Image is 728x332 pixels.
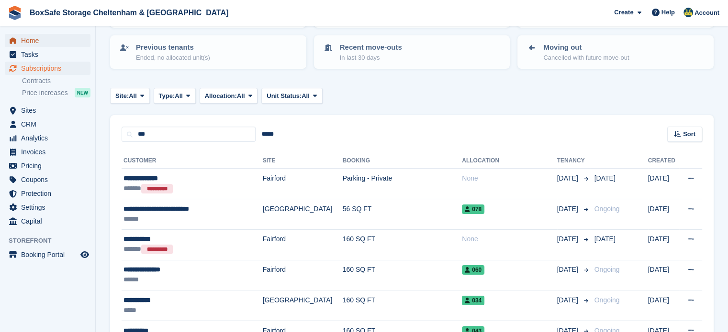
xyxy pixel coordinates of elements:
span: [DATE] [557,265,580,275]
span: Sites [21,104,78,117]
a: menu [5,145,90,159]
span: Booking Portal [21,248,78,261]
button: Type: All [154,88,196,104]
p: Recent move-outs [340,42,402,53]
p: In last 30 days [340,53,402,63]
span: Settings [21,201,78,214]
th: Booking [343,153,462,169]
a: menu [5,214,90,228]
a: Recent move-outs In last 30 days [315,36,509,68]
div: None [462,173,557,183]
button: Allocation: All [200,88,258,104]
span: Subscriptions [21,62,78,75]
span: [DATE] [557,204,580,214]
span: Ongoing [594,205,620,213]
span: Ongoing [594,296,620,304]
span: Sort [683,129,695,139]
p: Previous tenants [136,42,210,53]
span: Tasks [21,48,78,61]
a: menu [5,187,90,200]
span: 060 [462,265,484,275]
td: [GEOGRAPHIC_DATA] [263,199,343,230]
span: Ongoing [594,266,620,273]
span: [DATE] [594,235,616,243]
span: Help [661,8,675,17]
span: All [302,91,310,101]
span: Capital [21,214,78,228]
div: NEW [75,88,90,97]
td: 160 SQ FT [343,229,462,260]
span: All [175,91,183,101]
span: Pricing [21,159,78,172]
a: menu [5,201,90,214]
a: menu [5,34,90,47]
td: Fairford [263,229,343,260]
span: Allocation: [205,91,237,101]
td: 56 SQ FT [343,199,462,230]
th: Tenancy [557,153,591,169]
a: Preview store [79,249,90,260]
td: Parking - Private [343,169,462,199]
a: menu [5,131,90,145]
div: None [462,234,557,244]
th: Customer [122,153,263,169]
a: menu [5,118,90,131]
a: Previous tenants Ended, no allocated unit(s) [111,36,305,68]
p: Ended, no allocated unit(s) [136,53,210,63]
span: Type: [159,91,175,101]
td: [DATE] [648,290,679,321]
a: menu [5,248,90,261]
span: All [237,91,245,101]
span: Site: [115,91,129,101]
span: Unit Status: [267,91,302,101]
td: [DATE] [648,260,679,290]
span: 034 [462,296,484,305]
img: stora-icon-8386f47178a22dfd0bd8f6a31ec36ba5ce8667c1dd55bd0f319d3a0aa187defe.svg [8,6,22,20]
span: Protection [21,187,78,200]
span: Create [614,8,633,17]
td: [DATE] [648,229,679,260]
td: 160 SQ FT [343,290,462,321]
span: Invoices [21,145,78,159]
td: Fairford [263,169,343,199]
td: [GEOGRAPHIC_DATA] [263,290,343,321]
td: Fairford [263,260,343,290]
span: Home [21,34,78,47]
a: Moving out Cancelled with future move-out [518,36,713,68]
th: Allocation [462,153,557,169]
td: [DATE] [648,169,679,199]
th: Created [648,153,679,169]
span: Price increases [22,88,68,97]
a: menu [5,173,90,186]
span: Coupons [21,173,78,186]
button: Site: All [110,88,150,104]
span: [DATE] [557,234,580,244]
p: Moving out [543,42,629,53]
img: Kim Virabi [683,8,693,17]
span: [DATE] [594,174,616,182]
span: 078 [462,204,484,214]
span: Account [694,8,719,18]
a: menu [5,104,90,117]
button: Unit Status: All [261,88,322,104]
a: Contracts [22,76,90,86]
td: 160 SQ FT [343,260,462,290]
span: [DATE] [557,173,580,183]
a: Price increases NEW [22,87,90,98]
span: Analytics [21,131,78,145]
td: [DATE] [648,199,679,230]
span: Storefront [9,236,95,246]
a: menu [5,159,90,172]
p: Cancelled with future move-out [543,53,629,63]
span: CRM [21,118,78,131]
a: BoxSafe Storage Cheltenham & [GEOGRAPHIC_DATA] [26,5,232,21]
span: [DATE] [557,295,580,305]
span: All [129,91,137,101]
a: menu [5,62,90,75]
a: menu [5,48,90,61]
th: Site [263,153,343,169]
